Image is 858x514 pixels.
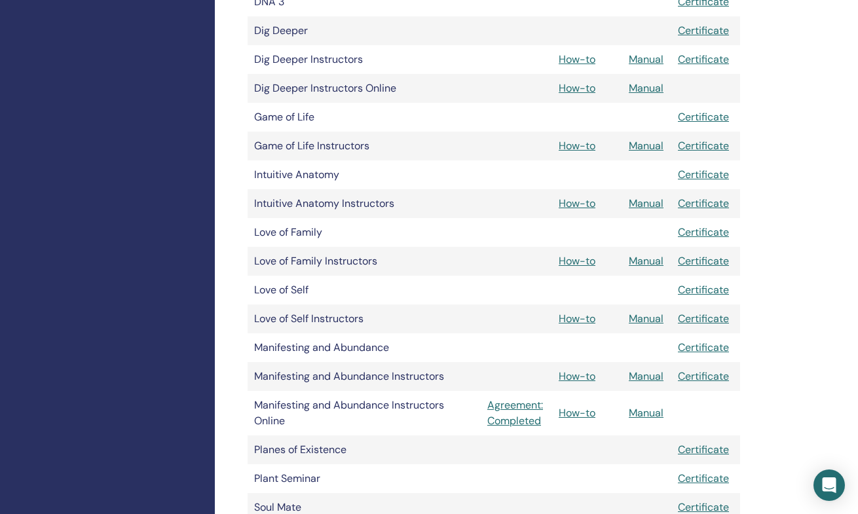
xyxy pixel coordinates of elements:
a: How-to [559,81,595,95]
td: Manifesting and Abundance [248,333,481,362]
td: Intuitive Anatomy [248,160,481,189]
a: Certificate [678,312,729,325]
a: How-to [559,52,595,66]
a: How-to [559,369,595,383]
a: How-to [559,139,595,153]
a: Certificate [678,340,729,354]
a: How-to [559,196,595,210]
td: Game of Life Instructors [248,132,481,160]
a: Manual [629,312,663,325]
a: Certificate [678,471,729,485]
td: Plant Seminar [248,464,481,493]
a: Certificate [678,139,729,153]
a: Certificate [678,500,729,514]
td: Game of Life [248,103,481,132]
a: Certificate [678,110,729,124]
td: Manifesting and Abundance Instructors Online [248,391,481,435]
a: Manual [629,254,663,268]
a: Certificate [678,52,729,66]
a: Certificate [678,168,729,181]
a: Manual [629,81,663,95]
a: Agreement: Completed [487,397,546,429]
a: Certificate [678,443,729,456]
td: Love of Self [248,276,481,304]
a: Manual [629,369,663,383]
a: Certificate [678,369,729,383]
td: Love of Family [248,218,481,247]
a: How-to [559,406,595,420]
a: Certificate [678,196,729,210]
td: Planes of Existence [248,435,481,464]
a: How-to [559,312,595,325]
td: Love of Self Instructors [248,304,481,333]
a: Manual [629,139,663,153]
a: Manual [629,52,663,66]
a: Manual [629,406,663,420]
a: Certificate [678,254,729,268]
td: Dig Deeper Instructors Online [248,74,481,103]
a: Certificate [678,225,729,239]
td: Intuitive Anatomy Instructors [248,189,481,218]
a: How-to [559,254,595,268]
td: Dig Deeper Instructors [248,45,481,74]
a: Certificate [678,283,729,297]
td: Love of Family Instructors [248,247,481,276]
td: Dig Deeper [248,16,481,45]
td: Manifesting and Abundance Instructors [248,362,481,391]
div: Open Intercom Messenger [813,469,845,501]
a: Certificate [678,24,729,37]
a: Manual [629,196,663,210]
